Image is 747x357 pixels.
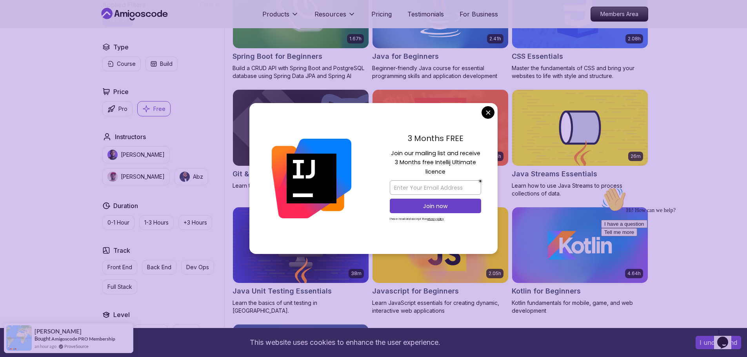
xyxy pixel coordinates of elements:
p: Members Area [591,7,648,21]
img: Java Unit Testing Essentials card [233,207,369,283]
a: ProveSource [64,343,89,350]
p: Kotlin fundamentals for mobile, game, and web development [512,299,648,315]
p: Learn the fundamentals of Git and GitHub. [233,182,369,190]
a: Java Unit Testing Essentials card38mJava Unit Testing EssentialsLearn the basics of unit testing ... [233,207,369,315]
p: Mid-level [138,328,163,335]
iframe: chat widget [598,184,739,322]
img: Java Streams Essentials card [512,90,648,166]
p: Learn the basics of unit testing in [GEOGRAPHIC_DATA]. [233,299,369,315]
p: Beginner-friendly Java course for essential programming skills and application development [372,64,509,80]
button: Mid-level [133,324,168,339]
p: 2.08h [628,36,641,42]
button: Full Stack [102,279,137,294]
p: Build [160,60,173,68]
img: provesource social proof notification image [6,325,32,351]
h2: Kotlin for Beginners [512,286,581,297]
img: instructor img [180,172,190,182]
img: Kotlin for Beginners card [512,207,648,283]
a: Members Area [591,7,648,22]
p: Build a CRUD API with Spring Boot and PostgreSQL database using Spring Data JPA and Spring AI [233,64,369,80]
button: Dev Ops [181,260,214,275]
a: Javascript for Beginners card2.05hJavascript for BeginnersLearn JavaScript essentials for creatin... [372,207,509,315]
button: I have a question [3,36,49,44]
h2: Type [113,42,129,52]
h2: Track [113,246,130,255]
img: :wave: [3,3,28,28]
p: 0-1 Hour [107,219,129,227]
button: Course [102,56,141,71]
p: Master the fundamentals of CSS and bring your websites to life with style and structure. [512,64,648,80]
p: [PERSON_NAME] [121,173,165,181]
div: This website uses cookies to enhance the user experience. [6,334,684,351]
p: +3 Hours [184,219,207,227]
p: 1-3 Hours [144,219,169,227]
p: Course [117,60,136,68]
h2: Git & GitHub Fundamentals [233,169,325,179]
button: Back End [142,260,176,275]
h2: Spring Boot for Beginners [233,51,322,62]
p: Pro [118,105,127,113]
button: Pro [102,101,133,116]
h2: Price [113,87,129,96]
a: For Business [460,9,498,19]
p: Front End [107,263,132,271]
p: 38m [351,270,362,277]
button: Accept cookies [696,336,741,349]
span: an hour ago [35,343,56,350]
h2: Duration [113,201,138,210]
img: Git & GitHub Fundamentals card [233,90,369,166]
p: Abz [193,173,203,181]
a: Pricing [371,9,392,19]
a: Testimonials [407,9,444,19]
button: Free [137,101,171,116]
p: Learn JavaScript essentials for creating dynamic, interactive web applications [372,299,509,315]
p: Resources [314,9,346,19]
span: Bought [35,335,51,342]
iframe: chat widget [714,326,739,349]
button: Products [262,9,299,25]
span: [PERSON_NAME] [35,328,82,335]
img: instructor img [107,172,118,182]
button: instructor img[PERSON_NAME] [102,168,170,185]
p: Full Stack [107,283,132,291]
p: 2.41h [489,36,501,42]
div: 👋Hi! How can we help?I have a questionTell me more [3,3,144,53]
img: HTML Essentials card [373,90,508,166]
h2: Instructors [115,132,146,141]
p: 2.05h [489,270,501,277]
button: instructor imgAbz [174,168,208,185]
a: Amigoscode PRO Membership [51,336,115,342]
h2: Java Unit Testing Essentials [233,286,332,297]
a: Kotlin for Beginners card4.64hKotlin for BeginnersKotlin fundamentals for mobile, game, and web d... [512,207,648,315]
a: Git & GitHub Fundamentals cardGit & GitHub FundamentalsLearn the fundamentals of Git and GitHub. [233,89,369,190]
p: Back End [147,263,171,271]
h2: Java for Beginners [372,51,439,62]
p: Learn how to use Java Streams to process collections of data. [512,182,648,198]
p: 1.67h [349,36,362,42]
h2: CSS Essentials [512,51,563,62]
p: [PERSON_NAME] [121,151,165,159]
p: 26m [631,153,641,159]
p: Free [153,105,165,113]
h2: Javascript for Beginners [372,286,459,297]
span: Hi! How can we help? [3,24,78,29]
button: Senior [173,324,200,339]
button: Front End [102,260,137,275]
button: 0-1 Hour [102,215,134,230]
button: 1-3 Hours [139,215,174,230]
button: Resources [314,9,356,25]
button: instructor img[PERSON_NAME] [102,146,170,163]
h2: Level [113,310,130,319]
p: Products [262,9,289,19]
img: instructor img [107,150,118,160]
a: Java Streams Essentials card26mJava Streams EssentialsLearn how to use Java Streams to process co... [512,89,648,198]
p: Senior [178,328,194,335]
p: Dev Ops [186,263,209,271]
button: Build [145,56,178,71]
button: +3 Hours [178,215,212,230]
h2: Java Streams Essentials [512,169,597,179]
